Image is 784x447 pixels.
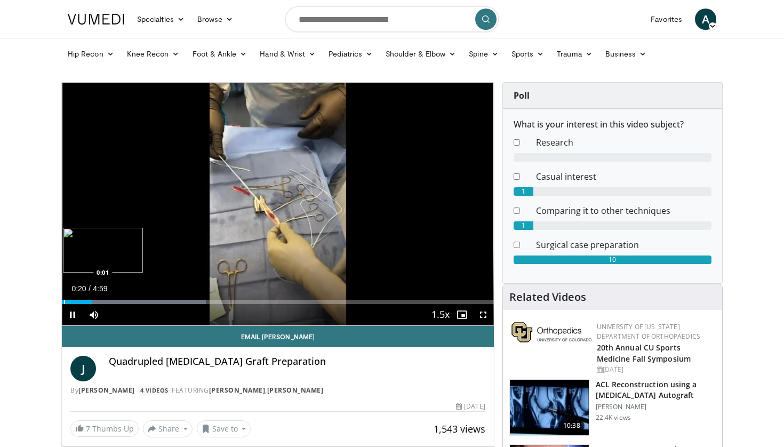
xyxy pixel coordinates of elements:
button: Share [143,420,193,437]
a: 10:38 ACL Reconstruction using a [MEDICAL_DATA] Autograft [PERSON_NAME] 22.4K views [509,379,716,436]
img: 38725_0000_3.png.150x105_q85_crop-smart_upscale.jpg [510,380,589,435]
a: Knee Recon [121,43,186,65]
a: Business [599,43,653,65]
button: Pause [62,304,83,325]
span: 7 [86,424,90,434]
div: 1 [514,187,533,196]
dd: Surgical case preparation [528,238,719,251]
a: Hand & Wrist [253,43,322,65]
a: [PERSON_NAME] [267,386,324,395]
span: / [89,284,91,293]
div: Progress Bar [62,300,494,304]
video-js: Video Player [62,83,494,326]
button: Enable picture-in-picture mode [451,304,473,325]
div: [DATE] [456,402,485,411]
a: [PERSON_NAME] [209,386,266,395]
input: Search topics, interventions [285,6,499,32]
span: 0:20 [71,284,86,293]
a: 7 Thumbs Up [70,420,139,437]
dd: Casual interest [528,170,719,183]
div: [DATE] [597,365,714,374]
a: Spine [462,43,505,65]
a: Sports [505,43,551,65]
img: image.jpeg [63,228,143,273]
a: A [695,9,716,30]
h4: Quadrupled [MEDICAL_DATA] Graft Preparation [109,356,485,368]
a: University of [US_STATE] Department of Orthopaedics [597,322,700,341]
a: 4 Videos [137,386,172,395]
button: Save to [197,420,251,437]
span: 4:59 [93,284,107,293]
a: [PERSON_NAME] [78,386,135,395]
a: J [70,356,96,381]
a: Favorites [644,9,689,30]
p: [PERSON_NAME] [596,403,716,411]
dd: Research [528,136,719,149]
strong: Poll [514,90,530,101]
a: Pediatrics [322,43,379,65]
img: VuMedi Logo [68,14,124,25]
a: 20th Annual CU Sports Medicine Fall Symposium [597,342,691,364]
a: Foot & Ankle [186,43,254,65]
div: 10 [514,256,711,264]
a: Email [PERSON_NAME] [62,326,494,347]
button: Fullscreen [473,304,494,325]
div: By FEATURING , [70,386,485,395]
a: Trauma [550,43,599,65]
a: Specialties [131,9,191,30]
button: Playback Rate [430,304,451,325]
dd: Comparing it to other techniques [528,204,719,217]
span: 10:38 [559,420,585,431]
h6: What is your interest in this video subject? [514,119,711,130]
a: Browse [191,9,240,30]
a: Hip Recon [61,43,121,65]
button: Mute [83,304,105,325]
h3: ACL Reconstruction using a [MEDICAL_DATA] Autograft [596,379,716,401]
span: 1,543 views [434,422,485,435]
img: 355603a8-37da-49b6-856f-e00d7e9307d3.png.150x105_q85_autocrop_double_scale_upscale_version-0.2.png [511,322,591,342]
a: Shoulder & Elbow [379,43,462,65]
h4: Related Videos [509,291,586,304]
div: 1 [514,221,533,230]
p: 22.4K views [596,413,631,422]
